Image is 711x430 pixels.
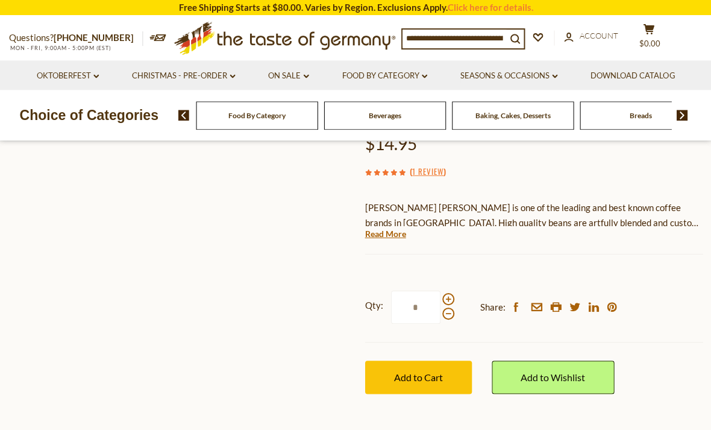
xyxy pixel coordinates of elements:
a: Read More [365,227,406,239]
a: Food By Category [342,69,427,83]
strong: Qty: [365,297,383,312]
a: Baking, Cakes, Desserts [475,111,550,120]
a: Seasons & Occasions [460,69,557,83]
a: 1 Review [412,165,443,178]
span: Share: [480,299,505,314]
a: Beverages [368,111,401,120]
a: Breads [629,111,651,120]
button: Add to Cart [365,360,471,393]
p: [PERSON_NAME] [PERSON_NAME] is one of the leading and best known coffee brands in [GEOGRAPHIC_DAT... [365,200,702,230]
img: previous arrow [178,110,189,121]
a: On Sale [268,69,309,83]
a: Christmas - PRE-ORDER [132,69,235,83]
a: Oktoberfest [37,69,99,83]
a: Account [563,30,617,43]
input: Qty: [390,290,440,323]
span: Add to Cart [393,371,442,382]
p: Questions? [9,30,143,46]
span: $0.00 [639,39,660,48]
span: $14.95 [365,133,416,153]
span: MON - FRI, 9:00AM - 5:00PM (EST) [9,45,111,51]
a: Download Catalog [590,69,674,83]
img: next arrow [675,110,687,121]
span: ( ) [409,165,445,177]
button: $0.00 [630,24,666,54]
span: Account [578,31,617,40]
a: [PHONE_NUMBER] [54,32,134,43]
a: Food By Category [228,111,286,120]
a: Add to Wishlist [491,360,613,393]
a: Click here for details. [447,2,533,13]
